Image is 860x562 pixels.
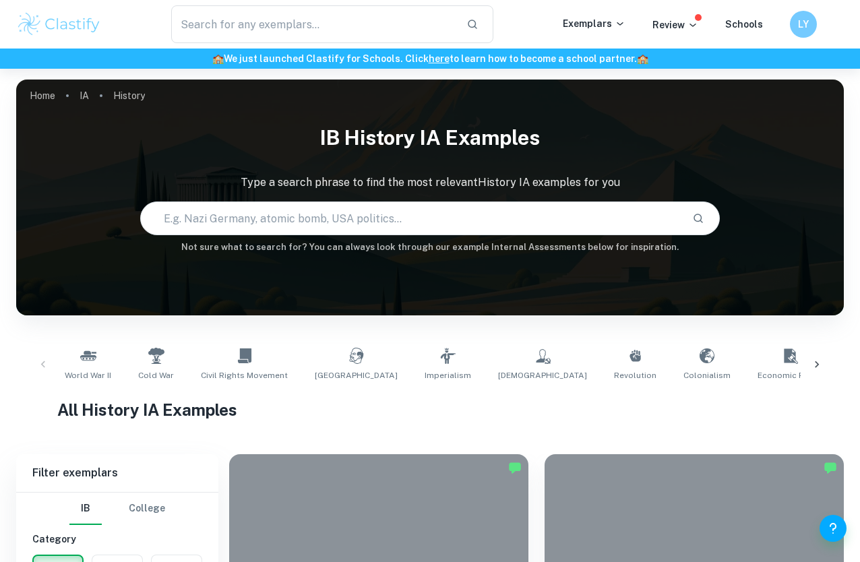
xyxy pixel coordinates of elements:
span: Civil Rights Movement [201,369,288,381]
button: Search [687,207,710,230]
a: here [429,53,450,64]
input: E.g. Nazi Germany, atomic bomb, USA politics... [141,199,681,237]
input: Search for any exemplars... [171,5,456,43]
span: 🏫 [637,53,648,64]
p: History [113,88,145,103]
p: Exemplars [563,16,625,31]
h1: IB History IA examples [16,117,844,158]
a: IA [80,86,89,105]
span: Colonialism [683,369,731,381]
span: Economic Policy [758,369,822,381]
span: World War II [65,369,111,381]
img: Marked [824,461,837,474]
a: Home [30,86,55,105]
p: Type a search phrase to find the most relevant History IA examples for you [16,175,844,191]
button: College [129,493,165,525]
a: Schools [725,19,763,30]
p: Review [652,18,698,32]
span: Cold War [138,369,174,381]
div: Filter type choice [69,493,165,525]
span: Revolution [614,369,656,381]
h6: LY [796,17,811,32]
h6: Category [32,532,202,547]
button: IB [69,493,102,525]
button: LY [790,11,817,38]
img: Clastify logo [16,11,102,38]
h6: Filter exemplars [16,454,218,492]
span: [DEMOGRAPHIC_DATA] [498,369,587,381]
img: Marked [508,461,522,474]
button: Help and Feedback [820,515,847,542]
h6: We just launched Clastify for Schools. Click to learn how to become a school partner. [3,51,857,66]
span: 🏫 [212,53,224,64]
h6: Not sure what to search for? You can always look through our example Internal Assessments below f... [16,241,844,254]
span: Imperialism [425,369,471,381]
h1: All History IA Examples [57,398,802,422]
span: [GEOGRAPHIC_DATA] [315,369,398,381]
